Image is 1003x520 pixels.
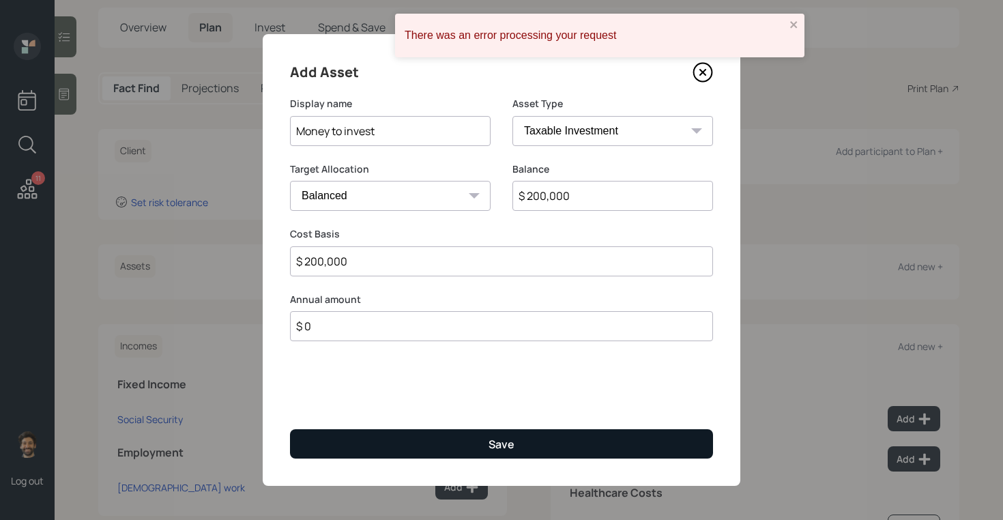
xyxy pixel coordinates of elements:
label: Cost Basis [290,227,713,241]
button: Save [290,429,713,459]
label: Target Allocation [290,162,491,176]
label: Annual amount [290,293,713,306]
label: Asset Type [512,97,713,111]
label: Balance [512,162,713,176]
div: Save [489,437,514,452]
label: Display name [290,97,491,111]
div: There was an error processing your request [405,29,785,42]
button: close [789,19,799,32]
h4: Add Asset [290,61,359,83]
